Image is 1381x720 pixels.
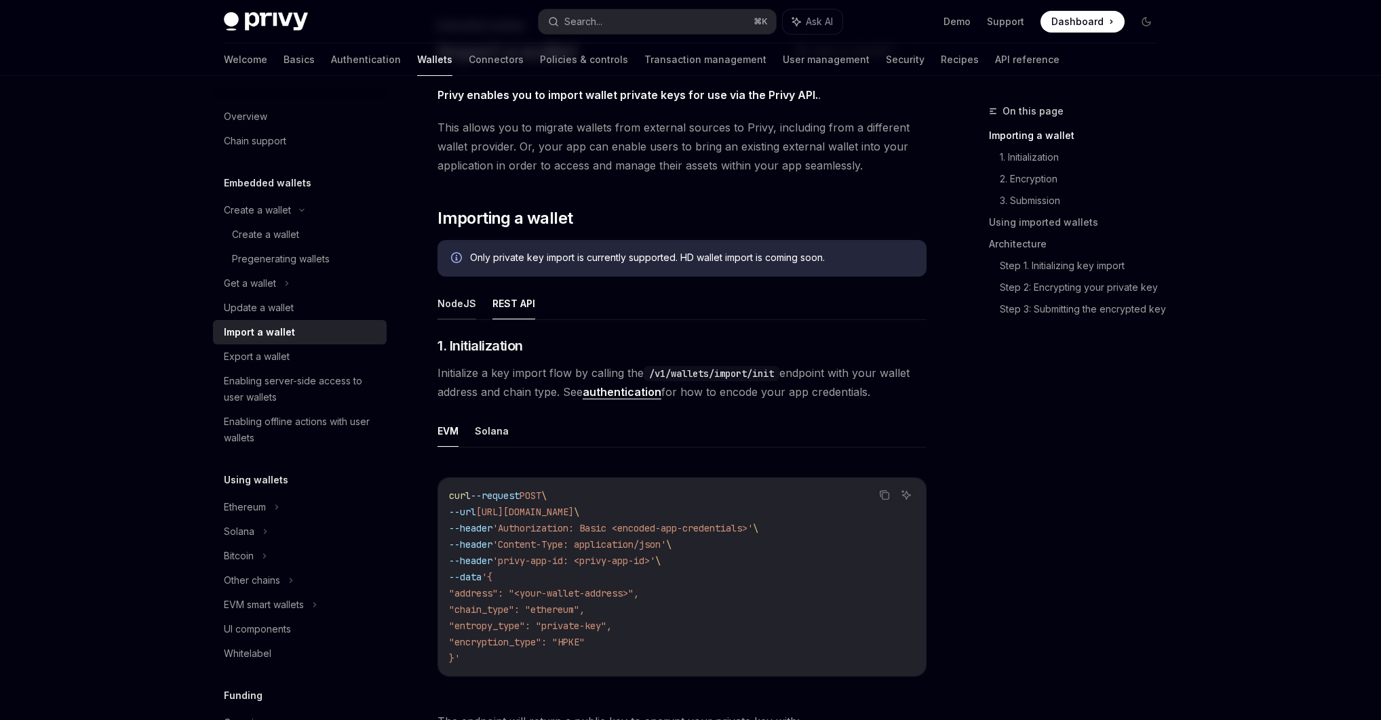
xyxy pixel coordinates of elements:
div: Only private key import is currently supported. HD wallet import is coming soon. [470,251,913,266]
code: /v1/wallets/import/init [644,366,779,381]
span: --header [449,522,492,534]
button: Ask AI [897,486,915,504]
strong: Privy enables you to import wallet private keys for use via the Privy API. [437,88,818,102]
div: Enabling server-side access to user wallets [224,373,378,405]
a: Support [987,15,1024,28]
div: Get a wallet [224,275,276,292]
button: NodeJS [437,287,476,319]
a: Import a wallet [213,320,387,344]
button: Toggle dark mode [1135,11,1157,33]
span: curl [449,489,471,502]
a: Architecture [989,233,1168,255]
span: "address": "<your-wallet-address>", [449,587,639,599]
span: Importing a wallet [437,207,572,229]
a: Overview [213,104,387,129]
span: '{ [482,571,492,583]
div: EVM smart wallets [224,597,304,613]
a: Using imported wallets [989,212,1168,233]
a: Recipes [941,43,979,76]
button: Solana [475,415,509,447]
span: \ [753,522,758,534]
a: authentication [583,385,661,399]
h5: Funding [224,687,262,704]
span: Dashboard [1051,15,1104,28]
div: UI components [224,621,291,637]
a: Dashboard [1040,11,1125,33]
a: Security [886,43,925,76]
div: Enabling offline actions with user wallets [224,414,378,446]
div: Pregenerating wallets [232,251,330,267]
div: Ethereum [224,499,266,515]
span: . [437,85,927,104]
span: --header [449,538,492,551]
span: \ [541,489,547,502]
button: Search...⌘K [539,9,776,34]
div: Solana [224,523,254,540]
div: Import a wallet [224,324,295,340]
a: Pregenerating wallets [213,247,387,271]
div: Create a wallet [224,202,291,218]
button: EVM [437,415,459,447]
span: "chain_type": "ethereum", [449,603,585,616]
a: Authentication [331,43,401,76]
div: Chain support [224,133,286,149]
span: This allows you to migrate wallets from external sources to Privy, including from a different wal... [437,118,927,175]
a: Create a wallet [213,222,387,247]
span: ⌘ K [754,16,768,27]
span: --header [449,555,492,567]
div: Search... [564,14,602,30]
button: Ask AI [783,9,842,34]
a: User management [783,43,870,76]
span: --data [449,571,482,583]
a: Wallets [417,43,452,76]
span: \ [666,538,672,551]
h5: Using wallets [224,472,288,488]
a: Demo [944,15,971,28]
img: dark logo [224,12,308,31]
span: 1. Initialization [437,336,523,355]
a: Policies & controls [540,43,628,76]
span: "entropy_type": "private-key", [449,620,612,632]
span: "encryption_type": "HPKE" [449,636,585,648]
a: Whitelabel [213,641,387,666]
span: POST [520,489,541,502]
a: Update a wallet [213,296,387,320]
span: --url [449,506,476,518]
a: Enabling server-side access to user wallets [213,369,387,409]
div: Export a wallet [224,348,290,365]
a: Enabling offline actions with user wallets [213,409,387,450]
div: Whitelabel [224,645,271,662]
span: }' [449,652,460,664]
a: Step 1. Initializing key import [1000,255,1168,277]
div: Create a wallet [232,226,299,243]
span: Ask AI [806,15,833,28]
a: Export a wallet [213,344,387,369]
h5: Embedded wallets [224,175,311,191]
span: \ [574,506,579,518]
a: Welcome [224,43,267,76]
span: --request [471,489,520,502]
span: 'Authorization: Basic <encoded-app-credentials>' [492,522,753,534]
a: Step 3: Submitting the encrypted key [1000,298,1168,320]
div: Overview [224,108,267,125]
span: 'privy-app-id: <privy-app-id>' [492,555,655,567]
a: 2. Encryption [1000,168,1168,190]
span: \ [655,555,661,567]
a: Connectors [469,43,524,76]
span: [URL][DOMAIN_NAME] [476,506,574,518]
div: Bitcoin [224,548,254,564]
a: Chain support [213,129,387,153]
span: 'Content-Type: application/json' [492,538,666,551]
a: 3. Submission [1000,190,1168,212]
a: 1. Initialization [1000,146,1168,168]
span: Initialize a key import flow by calling the endpoint with your wallet address and chain type. See... [437,363,927,401]
div: Update a wallet [224,300,294,316]
a: Transaction management [644,43,766,76]
a: Step 2: Encrypting your private key [1000,277,1168,298]
a: API reference [995,43,1059,76]
a: Importing a wallet [989,125,1168,146]
button: Copy the contents from the code block [876,486,893,504]
button: REST API [492,287,535,319]
a: Basics [284,43,315,76]
svg: Info [451,252,465,266]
